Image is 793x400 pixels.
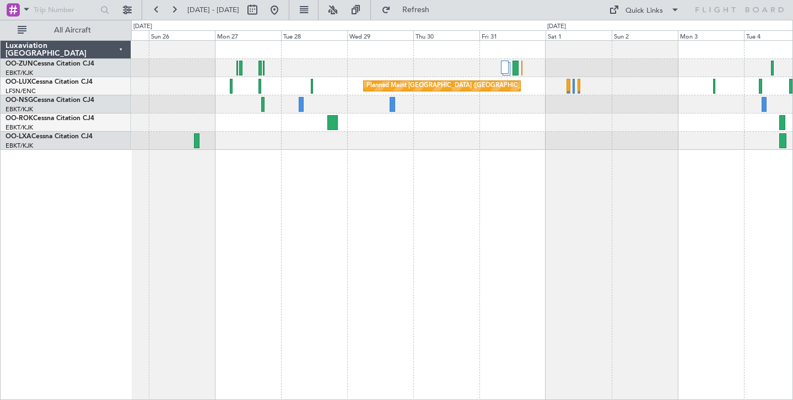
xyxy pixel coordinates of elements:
div: Wed 29 [347,30,413,40]
button: Quick Links [603,1,685,19]
span: OO-NSG [6,97,33,104]
div: Quick Links [625,6,663,17]
div: Mon 3 [678,30,744,40]
a: EBKT/KJK [6,69,33,77]
div: Sun 26 [149,30,215,40]
div: Sun 2 [612,30,678,40]
a: OO-NSGCessna Citation CJ4 [6,97,94,104]
div: Tue 28 [281,30,347,40]
span: Refresh [393,6,439,14]
a: LFSN/ENC [6,87,36,95]
a: EBKT/KJK [6,123,33,132]
div: Mon 27 [215,30,281,40]
input: Trip Number [34,2,97,18]
button: Refresh [376,1,443,19]
span: OO-ZUN [6,61,33,67]
div: Thu 30 [413,30,479,40]
a: OO-ZUNCessna Citation CJ4 [6,61,94,67]
span: [DATE] - [DATE] [187,5,239,15]
a: EBKT/KJK [6,105,33,113]
span: All Aircraft [29,26,116,34]
a: OO-LXACessna Citation CJ4 [6,133,93,140]
div: [DATE] [547,22,566,31]
a: OO-LUXCessna Citation CJ4 [6,79,93,85]
span: OO-ROK [6,115,33,122]
a: EBKT/KJK [6,142,33,150]
div: [DATE] [133,22,152,31]
span: OO-LUX [6,79,31,85]
div: Sat 1 [546,30,612,40]
span: OO-LXA [6,133,31,140]
div: Planned Maint [GEOGRAPHIC_DATA] ([GEOGRAPHIC_DATA]) [366,78,540,94]
a: OO-ROKCessna Citation CJ4 [6,115,94,122]
button: All Aircraft [12,21,120,39]
div: Fri 31 [479,30,546,40]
